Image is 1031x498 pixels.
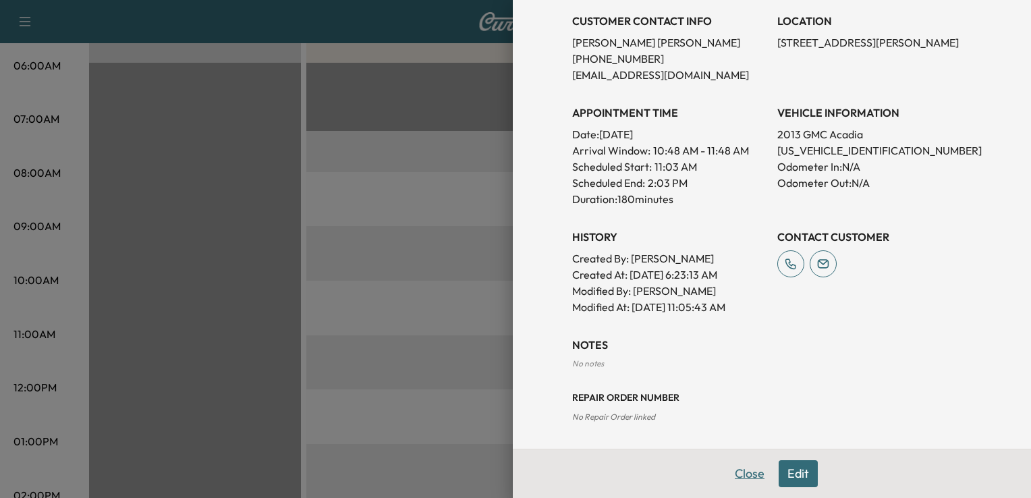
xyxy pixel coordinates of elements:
h3: NOTES [572,337,972,353]
p: Created At : [DATE] 6:23:13 AM [572,267,767,283]
p: Modified At : [DATE] 11:05:43 AM [572,299,767,315]
h3: APPOINTMENT TIME [572,105,767,121]
p: 2013 GMC Acadia [777,126,972,142]
button: Close [726,460,773,487]
p: Arrival Window: [572,142,767,159]
p: Scheduled End: [572,175,645,191]
h3: LOCATION [777,13,972,29]
p: [PERSON_NAME] [PERSON_NAME] [572,34,767,51]
p: Created By : [PERSON_NAME] [572,250,767,267]
p: Duration: 180 minutes [572,191,767,207]
p: [STREET_ADDRESS][PERSON_NAME] [777,34,972,51]
span: No Repair Order linked [572,412,655,422]
h3: CUSTOMER CONTACT INFO [572,13,767,29]
h3: VEHICLE INFORMATION [777,105,972,121]
p: [EMAIL_ADDRESS][DOMAIN_NAME] [572,67,767,83]
p: 11:03 AM [654,159,697,175]
p: [PHONE_NUMBER] [572,51,767,67]
p: Odometer In: N/A [777,159,972,175]
p: [US_VEHICLE_IDENTIFICATION_NUMBER] [777,142,972,159]
h3: Repair Order number [572,391,972,404]
div: No notes [572,358,972,369]
p: Odometer Out: N/A [777,175,972,191]
p: Modified By : [PERSON_NAME] [572,283,767,299]
h3: History [572,229,767,245]
button: Edit [779,460,818,487]
p: 2:03 PM [648,175,688,191]
span: 10:48 AM - 11:48 AM [653,142,749,159]
h3: CONTACT CUSTOMER [777,229,972,245]
p: Date: [DATE] [572,126,767,142]
p: Scheduled Start: [572,159,652,175]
